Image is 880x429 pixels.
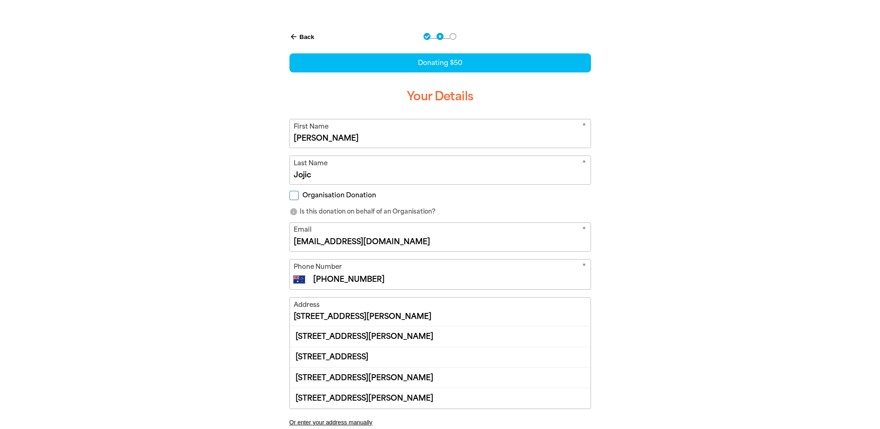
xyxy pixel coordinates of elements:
button: Navigate to step 2 of 3 to enter your details [437,33,443,40]
i: Required [582,262,586,273]
button: Or enter your address manually [289,419,591,426]
div: [STREET_ADDRESS][PERSON_NAME] [290,388,591,408]
button: Navigate to step 3 of 3 to enter your payment details [450,33,456,40]
div: [STREET_ADDRESS][PERSON_NAME] [290,326,591,346]
h3: Your Details [289,82,591,111]
div: [STREET_ADDRESS][PERSON_NAME] [290,367,591,388]
i: info [289,208,298,216]
span: Organisation Donation [302,191,376,200]
div: Donating $50 [289,53,591,72]
p: Is this donation on behalf of an Organisation? [289,207,591,216]
button: Back [286,29,318,45]
button: Navigate to step 1 of 3 to enter your donation amount [424,33,430,40]
div: [STREET_ADDRESS] [290,347,591,367]
input: Organisation Donation [289,191,299,200]
i: arrow_back [289,32,298,41]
